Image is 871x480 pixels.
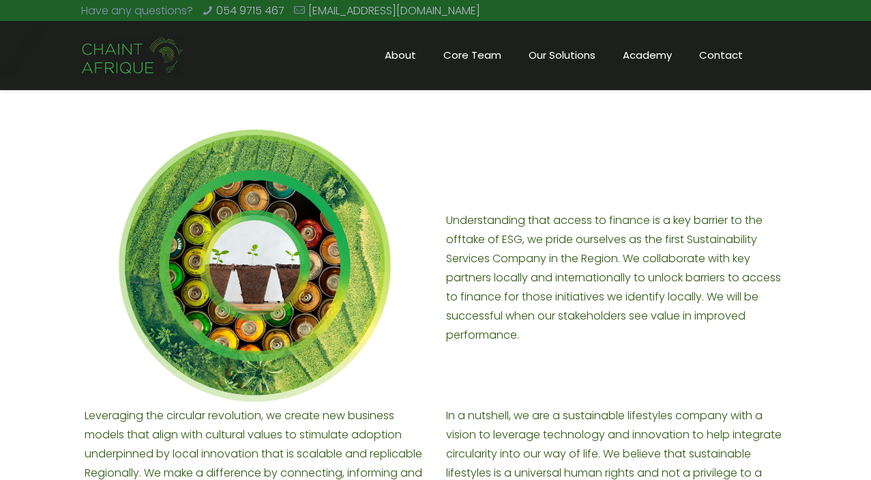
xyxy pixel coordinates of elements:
[685,21,756,89] a: Contact
[430,21,515,89] a: Core Team
[308,3,480,18] a: [EMAIL_ADDRESS][DOMAIN_NAME]
[81,21,185,89] a: Chaint Afrique
[609,21,685,89] a: Academy
[216,3,284,18] a: 054 9715 467
[446,211,786,345] p: Understanding that access to finance is a key barrier to the offtake of ESG, we pride ourselves a...
[515,45,609,66] span: Our Solutions
[609,45,685,66] span: Academy
[371,45,430,66] span: About
[685,45,756,66] span: Contact
[515,21,609,89] a: Our Solutions
[430,45,515,66] span: Core Team
[81,36,185,76] img: Chaint_Afrique-20
[371,21,430,89] a: About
